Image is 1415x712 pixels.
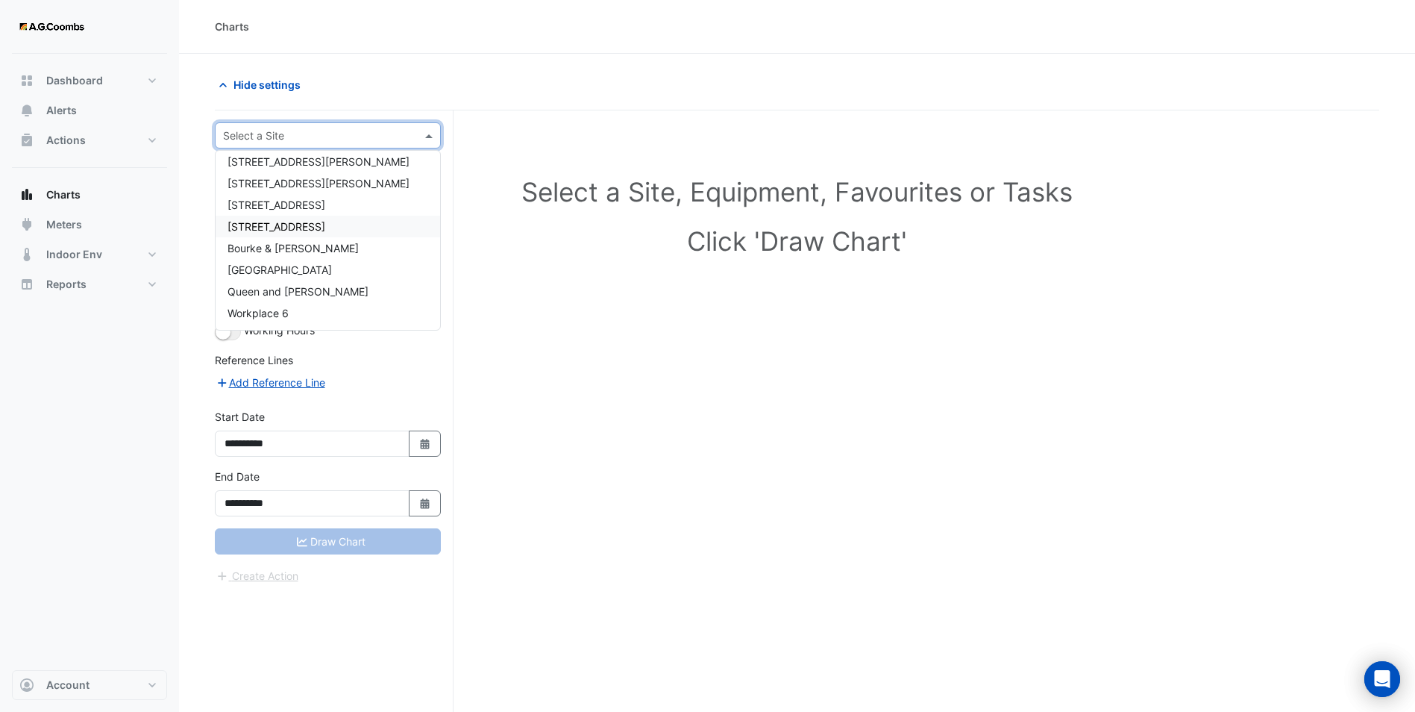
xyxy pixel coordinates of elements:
span: Alerts [46,103,77,118]
div: Charts [215,19,249,34]
button: Add Reference Line [215,374,326,391]
button: Meters [12,210,167,240]
app-icon: Charts [19,187,34,202]
img: Company Logo [18,12,85,42]
span: Indoor Env [46,247,102,262]
button: Account [12,670,167,700]
app-icon: Alerts [19,103,34,118]
span: Working Hours [244,324,315,337]
ng-dropdown-panel: Options list [215,150,441,331]
label: End Date [215,469,260,484]
fa-icon: Select Date [418,437,432,450]
h1: Click 'Draw Chart' [248,225,1346,257]
div: Open Intercom Messenger [1364,661,1400,697]
button: Hide settings [215,72,310,98]
span: [GEOGRAPHIC_DATA] [228,263,332,276]
label: Reference Lines [215,352,293,368]
button: Actions [12,125,167,155]
span: Charts [46,187,81,202]
button: Indoor Env [12,240,167,269]
app-icon: Meters [19,217,34,232]
button: Dashboard [12,66,167,96]
span: Meters [46,217,82,232]
span: Bourke & [PERSON_NAME] [228,242,359,254]
button: Alerts [12,96,167,125]
span: Reports [46,277,87,292]
h1: Select a Site, Equipment, Favourites or Tasks [248,176,1346,207]
span: [STREET_ADDRESS][PERSON_NAME] [228,155,410,168]
app-icon: Actions [19,133,34,148]
button: Charts [12,180,167,210]
span: Workplace 6 [228,307,289,319]
span: Account [46,678,90,693]
app-icon: Dashboard [19,73,34,88]
span: Dashboard [46,73,103,88]
app-icon: Reports [19,277,34,292]
span: [STREET_ADDRESS] [228,199,325,211]
app-icon: Indoor Env [19,247,34,262]
span: Hide settings [233,77,301,93]
fa-icon: Select Date [418,497,432,510]
app-escalated-ticket-create-button: Please correct errors first [215,568,299,581]
span: [STREET_ADDRESS] [228,220,325,233]
span: [STREET_ADDRESS][PERSON_NAME] [228,177,410,190]
span: Actions [46,133,86,148]
span: Queen and [PERSON_NAME] [228,285,368,298]
label: Start Date [215,409,265,425]
button: Reports [12,269,167,299]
